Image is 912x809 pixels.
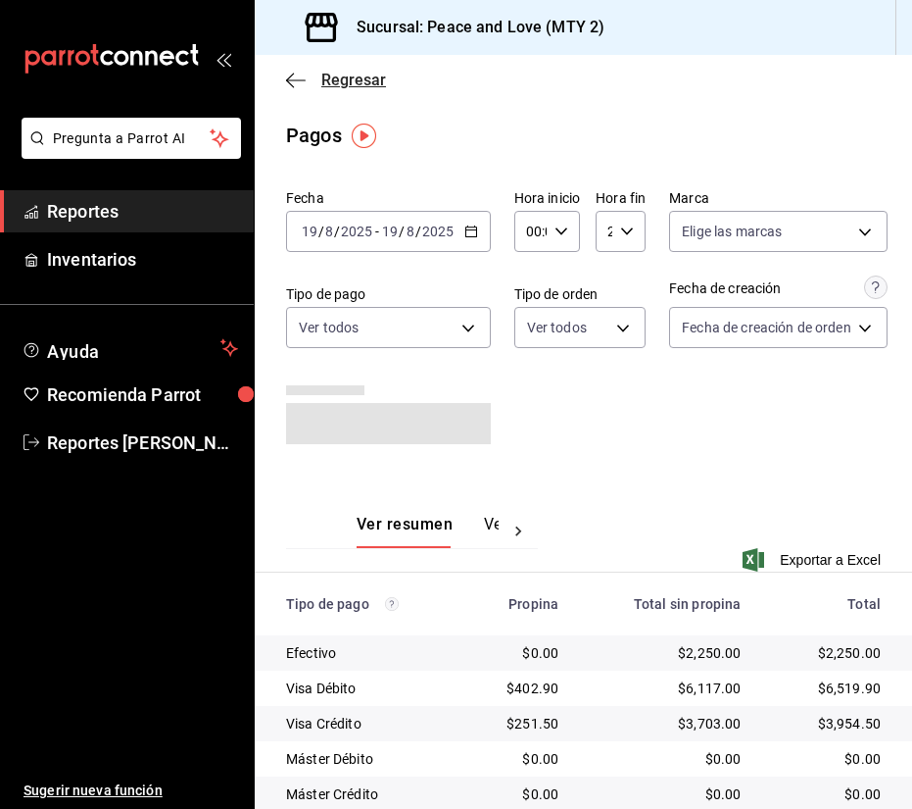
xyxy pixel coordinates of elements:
[772,784,881,804] div: $0.00
[286,287,491,301] label: Tipo de pago
[480,714,558,733] div: $251.50
[406,224,415,239] input: --
[480,679,558,698] div: $402.90
[14,142,241,163] a: Pregunta a Parrot AI
[286,596,449,612] div: Tipo de pago
[340,224,373,239] input: ----
[357,515,499,548] div: navigation tabs
[421,224,455,239] input: ----
[286,749,449,769] div: Máster Débito
[669,191,887,205] label: Marca
[480,784,558,804] div: $0.00
[381,224,399,239] input: --
[375,224,379,239] span: -
[590,596,741,612] div: Total sin propina
[286,679,449,698] div: Visa Débito
[324,224,334,239] input: --
[527,318,587,337] span: Ver todos
[415,224,421,239] span: /
[669,278,781,299] div: Fecha de creación
[286,121,342,150] div: Pagos
[53,128,211,149] span: Pregunta a Parrot AI
[47,336,213,360] span: Ayuda
[682,222,782,241] span: Elige las marcas
[47,246,238,273] span: Inventarios
[399,224,405,239] span: /
[318,224,324,239] span: /
[286,784,449,804] div: Máster Crédito
[385,597,399,611] svg: Los pagos realizados con Pay y otras terminales son montos brutos.
[334,224,340,239] span: /
[746,548,881,572] button: Exportar a Excel
[514,287,647,301] label: Tipo de orden
[299,318,359,337] span: Ver todos
[590,679,741,698] div: $6,117.00
[216,51,231,67] button: open_drawer_menu
[286,714,449,733] div: Visa Crédito
[47,381,238,408] span: Recomienda Parrot
[772,596,881,612] div: Total
[341,16,604,39] h3: Sucursal: Peace and Love (MTY 2)
[596,191,646,205] label: Hora fin
[772,679,881,698] div: $6,519.90
[352,124,376,148] img: Tooltip marker
[682,318,850,337] span: Fecha de creación de orden
[286,71,386,89] button: Regresar
[47,430,238,456] span: Reportes [PERSON_NAME]
[590,749,741,769] div: $0.00
[22,118,241,159] button: Pregunta a Parrot AI
[590,714,741,733] div: $3,703.00
[301,224,318,239] input: --
[590,643,741,663] div: $2,250.00
[286,643,449,663] div: Efectivo
[772,643,881,663] div: $2,250.00
[484,515,557,548] button: Ver pagos
[772,714,881,733] div: $3,954.50
[772,749,881,769] div: $0.00
[480,643,558,663] div: $0.00
[480,749,558,769] div: $0.00
[24,781,238,801] span: Sugerir nueva función
[357,515,453,548] button: Ver resumen
[321,71,386,89] span: Regresar
[514,191,580,205] label: Hora inicio
[47,198,238,225] span: Reportes
[480,596,558,612] div: Propina
[286,191,491,205] label: Fecha
[590,784,741,804] div: $0.00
